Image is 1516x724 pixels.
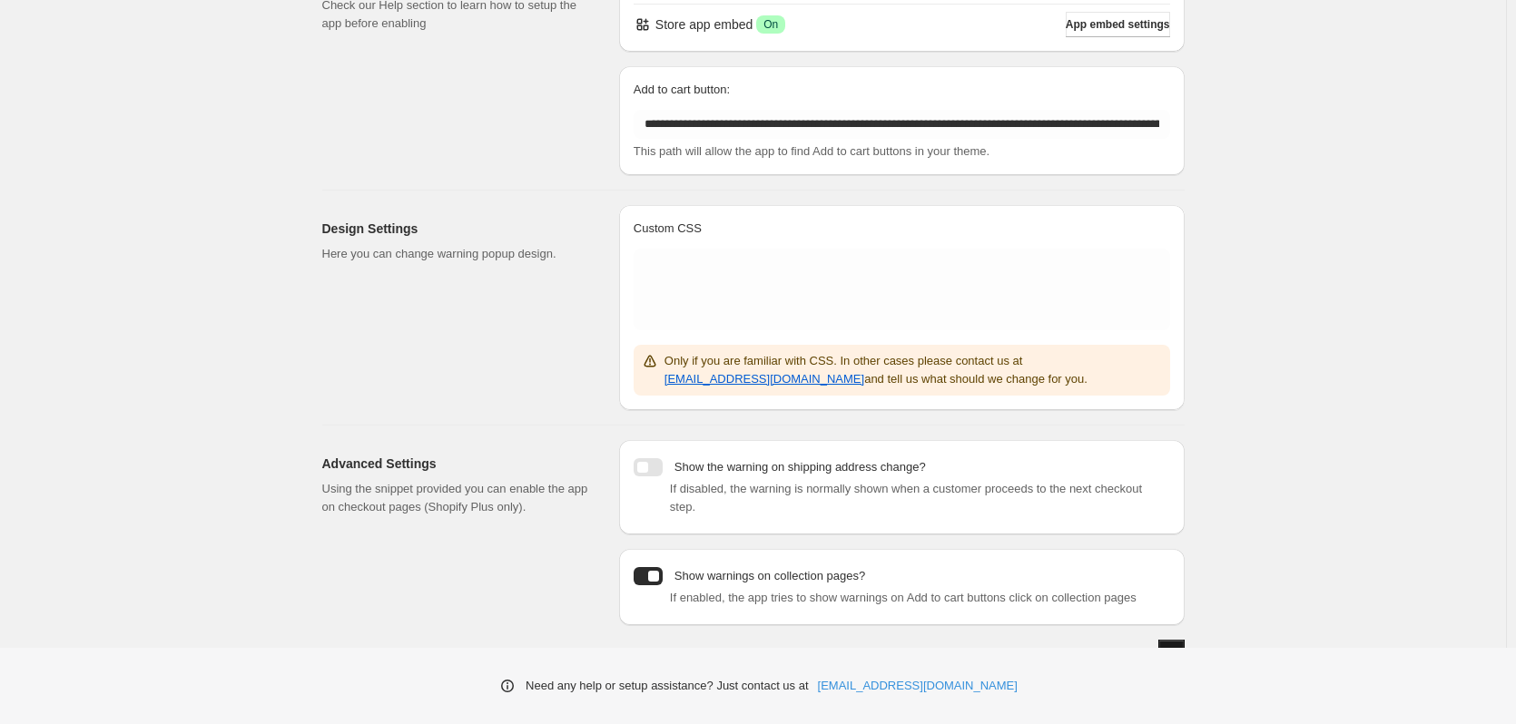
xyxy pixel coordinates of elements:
[674,567,865,585] p: Show warnings on collection pages?
[322,220,590,238] h2: Design Settings
[763,17,778,32] span: On
[322,245,590,263] p: Here you can change warning popup design.
[1066,17,1170,32] span: App embed settings
[1158,645,1184,660] span: Save
[670,482,1142,514] span: If disabled, the warning is normally shown when a customer proceeds to the next checkout step.
[634,221,702,235] span: Custom CSS
[1158,640,1184,665] button: Save
[818,677,1018,695] a: [EMAIL_ADDRESS][DOMAIN_NAME]
[322,480,590,516] p: Using the snippet provided you can enable the app on checkout pages (Shopify Plus only).
[634,83,730,96] span: Add to cart button:
[634,144,989,158] span: This path will allow the app to find Add to cart buttons in your theme.
[655,15,753,34] p: Store app embed
[670,591,1137,604] span: If enabled, the app tries to show warnings on Add to cart buttons click on collection pages
[322,455,590,473] h2: Advanced Settings
[664,352,1163,388] p: Only if you are familiar with CSS. In other cases please contact us at and tell us what should we...
[1066,12,1170,37] button: App embed settings
[674,458,926,476] p: Show the warning on shipping address change?
[664,372,864,386] a: [EMAIL_ADDRESS][DOMAIN_NAME]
